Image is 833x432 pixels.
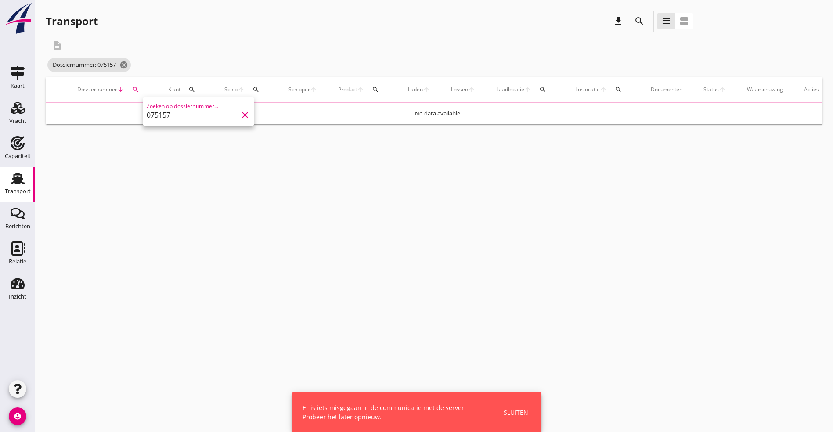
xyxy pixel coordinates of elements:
img: logo-small.a267ee39.svg [2,2,33,35]
span: Schip [224,86,238,94]
i: search [539,86,546,93]
i: search [132,86,139,93]
i: arrow_upward [719,86,726,93]
td: No data available [46,103,829,124]
i: arrow_upward [310,86,317,93]
span: Laadlocatie [496,86,524,94]
div: Transport [5,188,31,194]
i: search [252,86,260,93]
input: Zoeken op dossiernummer... [147,108,238,122]
div: Inzicht [9,294,26,299]
i: download [613,16,624,26]
span: Laden [408,86,423,94]
i: account_circle [9,407,26,425]
button: Sluiten [501,405,531,420]
div: Vracht [9,118,26,124]
i: arrow_upward [600,86,607,93]
div: Sluiten [504,408,528,417]
i: arrow_upward [468,86,475,93]
i: arrow_downward [117,86,124,93]
span: Dossiernummer [77,86,117,94]
i: search [372,86,379,93]
i: view_headline [661,16,671,26]
div: Documenten [651,86,682,94]
span: Schipper [288,86,310,94]
div: Klant [168,79,203,100]
span: Loslocatie [575,86,600,94]
div: Waarschuwing [747,86,783,94]
div: Kaart [11,83,25,89]
div: Berichten [5,223,30,229]
span: Lossen [451,86,468,94]
span: Status [703,86,719,94]
i: view_agenda [679,16,689,26]
i: arrow_upward [238,86,245,93]
i: arrow_upward [357,86,364,93]
i: arrow_upward [524,86,531,93]
i: clear [240,110,250,120]
span: Dossiernummer: 075157 [47,58,131,72]
i: cancel [119,61,128,69]
div: Er is iets misgegaan in de communicatie met de server. Probeer het later opnieuw. [303,403,483,421]
div: Relatie [9,259,26,264]
div: Transport [46,14,98,28]
i: arrow_upward [423,86,430,93]
div: Acties [804,86,819,94]
span: Product [338,86,357,94]
i: search [615,86,622,93]
div: Capaciteit [5,153,31,159]
i: search [634,16,645,26]
i: search [188,86,195,93]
